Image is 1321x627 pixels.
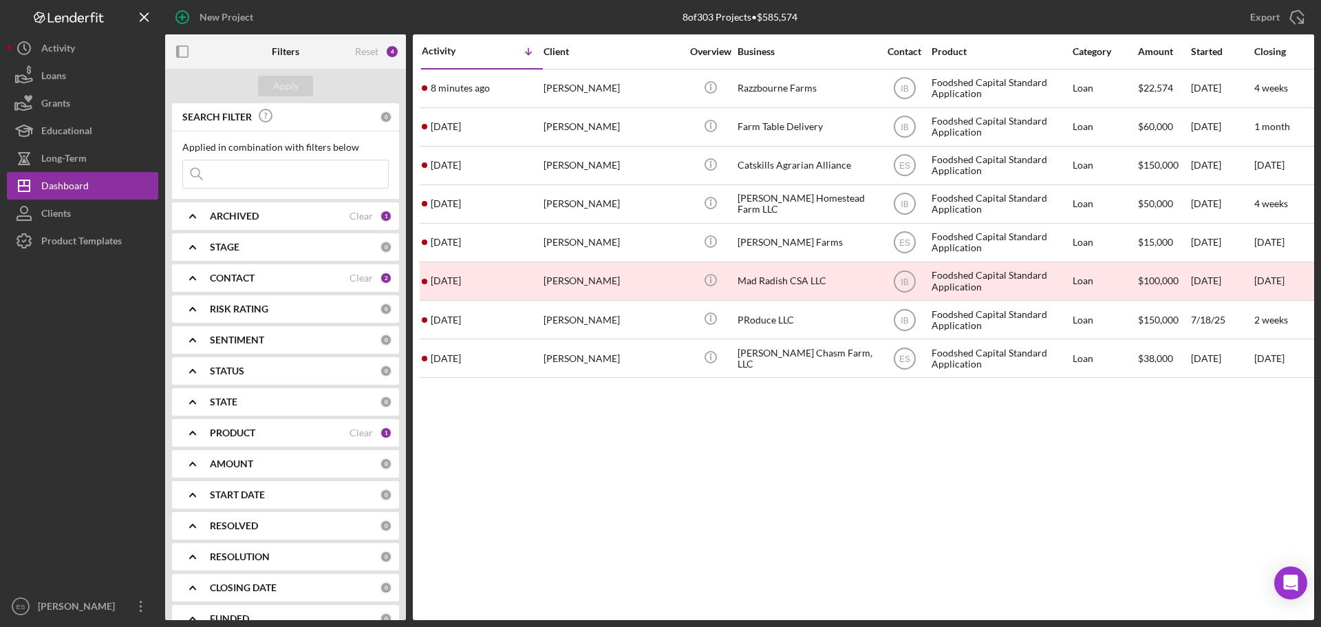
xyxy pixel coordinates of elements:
b: Filters [272,46,299,57]
div: Grants [41,89,70,120]
text: ES [899,161,910,171]
div: Long-Term [41,145,87,176]
div: Dashboard [41,172,89,203]
button: Export [1236,3,1314,31]
div: [PERSON_NAME] [544,263,681,299]
div: $150,000 [1138,147,1190,184]
b: ARCHIVED [210,211,259,222]
time: 2025-08-05 13:25 [431,275,461,286]
time: [DATE] [1254,236,1285,248]
div: [DATE] [1191,263,1253,299]
div: Client [544,46,681,57]
div: New Project [200,3,253,31]
div: Foodshed Capital Standard Application [932,263,1069,299]
button: Clients [7,200,158,227]
div: $15,000 [1138,224,1190,261]
b: START DATE [210,489,265,500]
div: 0 [380,365,392,377]
div: Foodshed Capital Standard Application [932,224,1069,261]
div: [DATE] [1191,186,1253,222]
b: CLOSING DATE [210,582,277,593]
div: Export [1250,3,1280,31]
b: CONTACT [210,273,255,284]
div: 0 [380,582,392,594]
div: [PERSON_NAME] Farms [738,224,875,261]
text: IB [901,315,908,325]
div: [PERSON_NAME] [544,147,681,184]
time: [DATE] [1254,275,1285,286]
div: Catskills Agrarian Alliance [738,147,875,184]
a: Educational [7,117,158,145]
div: Activity [41,34,75,65]
time: [DATE] [1254,352,1285,364]
div: [PERSON_NAME] [544,340,681,376]
div: [PERSON_NAME] [34,593,124,624]
time: 4 weeks [1254,198,1288,209]
button: Long-Term [7,145,158,172]
div: Foodshed Capital Standard Application [932,70,1069,107]
div: Started [1191,46,1253,57]
time: 2025-08-18 15:54 [431,83,490,94]
time: 2 weeks [1254,314,1288,326]
div: 0 [380,458,392,470]
div: Clear [350,273,373,284]
text: ES [899,238,910,248]
time: 1 month [1254,120,1290,132]
div: [DATE] [1191,147,1253,184]
div: Product Templates [41,227,122,258]
time: 2025-04-21 18:32 [431,353,461,364]
div: Loan [1073,340,1137,376]
div: 0 [380,303,392,315]
time: [DATE] [1254,159,1285,171]
a: Loans [7,62,158,89]
b: AMOUNT [210,458,253,469]
text: ES [17,603,25,610]
button: ES[PERSON_NAME] [7,593,158,620]
div: Open Intercom Messenger [1274,566,1307,599]
div: Business [738,46,875,57]
div: Category [1073,46,1137,57]
button: Grants [7,89,158,117]
div: [DATE] [1191,70,1253,107]
button: Product Templates [7,227,158,255]
time: 2025-07-18 15:52 [431,315,461,326]
div: Razzbourne Farms [738,70,875,107]
div: 0 [380,613,392,625]
div: Educational [41,117,92,148]
div: $50,000 [1138,186,1190,222]
div: $38,000 [1138,340,1190,376]
div: 7/18/25 [1191,301,1253,338]
text: IB [901,277,908,286]
div: Mad Radish CSA LLC [738,263,875,299]
time: 2025-08-15 20:58 [431,121,461,132]
a: Activity [7,34,158,62]
div: 4 [385,45,399,59]
div: Foodshed Capital Standard Application [932,109,1069,145]
div: Loan [1073,109,1137,145]
b: RESOLUTION [210,551,270,562]
div: 0 [380,241,392,253]
b: PRODUCT [210,427,255,438]
div: [PERSON_NAME] Chasm Farm, LLC [738,340,875,376]
div: [PERSON_NAME] Homestead Farm LLC [738,186,875,222]
div: PRoduce LLC [738,301,875,338]
div: Loan [1073,70,1137,107]
div: [DATE] [1191,340,1253,376]
b: RISK RATING [210,304,268,315]
text: IB [901,123,908,132]
div: 1 [380,427,392,439]
button: Apply [258,76,313,96]
div: Loan [1073,263,1137,299]
div: 0 [380,489,392,501]
div: $100,000 [1138,263,1190,299]
div: Loan [1073,301,1137,338]
div: [PERSON_NAME] [544,224,681,261]
time: 2025-08-15 14:26 [431,160,461,171]
div: Loans [41,62,66,93]
div: Amount [1138,46,1190,57]
div: 0 [380,111,392,123]
div: [DATE] [1191,109,1253,145]
b: RESOLVED [210,520,258,531]
div: Foodshed Capital Standard Application [932,340,1069,376]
